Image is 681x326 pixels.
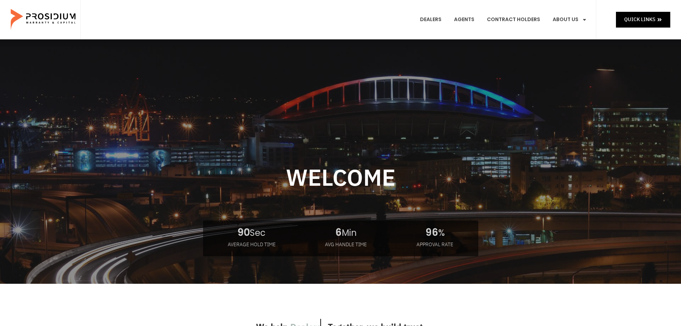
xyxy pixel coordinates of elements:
[616,12,670,27] a: Quick Links
[482,6,546,33] a: Contract Holders
[449,6,480,33] a: Agents
[624,15,655,24] span: Quick Links
[415,6,447,33] a: Dealers
[415,6,592,33] nav: Menu
[547,6,592,33] a: About Us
